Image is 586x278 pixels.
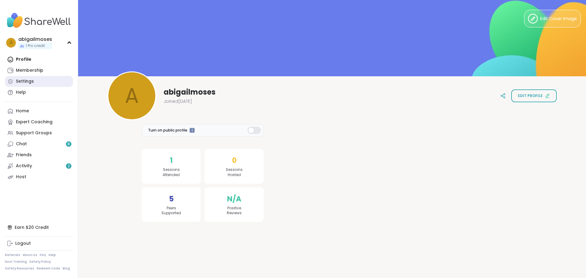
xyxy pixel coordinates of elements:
[5,161,73,171] a: Activity2
[524,10,581,27] button: Edit Cover Image
[49,253,56,257] a: Help
[16,174,26,180] div: Host
[23,253,37,257] a: About Us
[226,167,243,178] span: Sessions Hosted
[227,206,242,216] span: Positive Reviews
[16,152,32,158] div: Friends
[190,128,195,133] iframe: Spotlight
[16,163,32,169] div: Activity
[511,89,557,102] button: Edit profile
[9,39,13,47] span: a
[5,128,73,139] a: Support Groups
[5,222,73,233] div: Earn $20 Credit
[5,260,27,264] a: Host Training
[540,16,577,22] span: Edit Cover Image
[18,36,52,43] div: abigailmoses
[164,98,192,104] span: Joined [DATE]
[5,65,73,76] a: Membership
[161,206,181,216] span: Peers Supported
[518,93,543,99] span: Edit profile
[227,193,241,204] span: N/A
[5,171,73,182] a: Host
[169,193,174,204] span: 5
[37,266,60,271] a: Redeem Code
[15,240,31,247] div: Logout
[5,10,73,31] img: ShareWell Nav Logo
[5,76,73,87] a: Settings
[68,164,70,169] span: 2
[164,87,215,97] span: abigailmoses
[16,141,27,147] div: Chat
[163,167,180,178] span: Sessions Attended
[16,130,52,136] div: Support Groups
[5,106,73,117] a: Home
[63,266,70,271] a: Blog
[26,43,45,49] span: 1 Pro credit
[5,87,73,98] a: Help
[5,238,73,249] a: Logout
[16,78,34,85] div: Settings
[5,253,20,257] a: Referrals
[5,266,34,271] a: Safety Resources
[29,260,51,264] a: Safety Policy
[16,67,43,74] div: Membership
[148,128,187,133] span: Turn on public profile
[67,142,70,147] span: 8
[232,155,237,166] span: 0
[5,117,73,128] a: Expert Coaching
[16,89,26,96] div: Help
[5,150,73,161] a: Friends
[40,253,46,257] a: FAQ
[5,139,73,150] a: Chat8
[16,108,29,114] div: Home
[170,155,173,166] span: 1
[16,119,52,125] div: Expert Coaching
